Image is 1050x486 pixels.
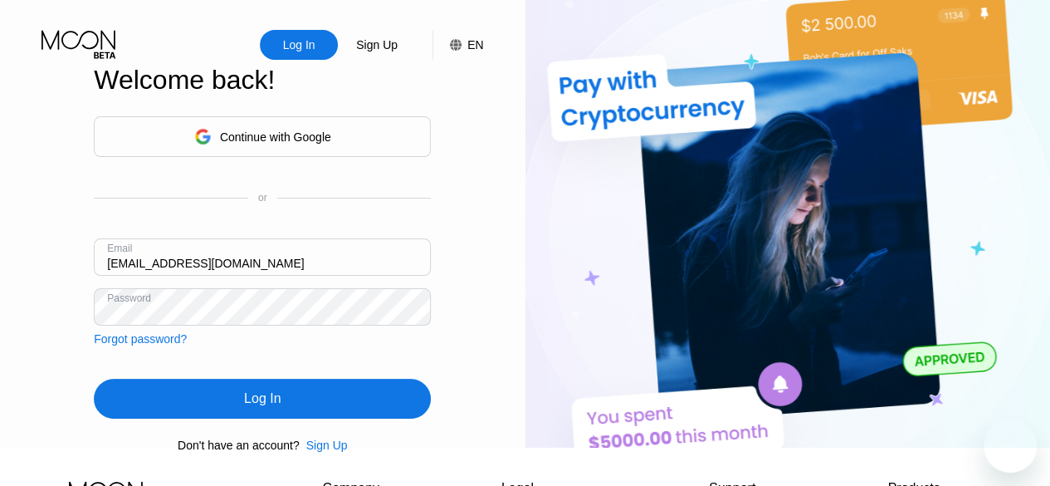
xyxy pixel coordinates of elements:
[94,65,431,96] div: Welcome back!
[94,332,187,346] div: Forgot password?
[300,439,348,452] div: Sign Up
[432,30,483,60] div: EN
[354,37,399,53] div: Sign Up
[244,390,281,407] div: Log In
[306,439,348,452] div: Sign Up
[281,37,317,53] div: Log In
[260,30,338,60] div: Log In
[258,192,267,204] div: or
[338,30,416,60] div: Sign Up
[984,420,1037,473] iframe: Button to launch messaging window
[94,379,431,419] div: Log In
[220,130,331,144] div: Continue with Google
[467,38,483,52] div: EN
[107,292,151,304] div: Password
[107,243,132,254] div: Email
[178,439,300,452] div: Don't have an account?
[94,116,431,157] div: Continue with Google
